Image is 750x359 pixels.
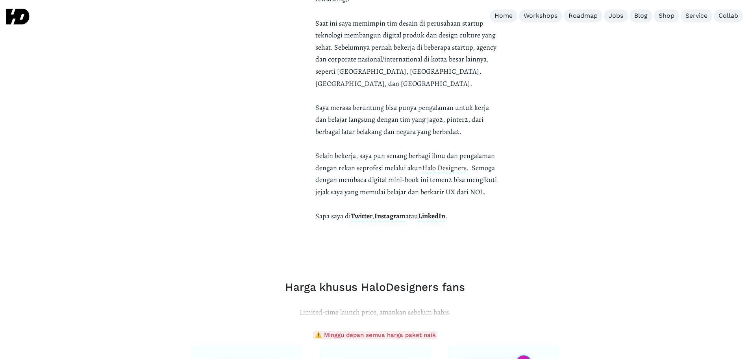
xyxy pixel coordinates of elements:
[564,9,602,22] a: Roadmap
[490,9,517,22] a: Home
[519,9,562,22] a: Workshops
[374,211,406,221] a: Instagram
[569,12,598,20] div: Roadmap
[418,211,445,221] strong: LinkedIn
[719,12,738,20] div: Collab
[630,9,652,22] a: Blog
[372,211,374,221] strong: ,
[351,211,372,221] a: Twitter
[604,9,628,22] a: Jobs
[659,12,674,20] div: Shop
[422,163,467,173] a: Halo Designers
[634,12,648,20] div: Blog
[315,163,497,221] strong: . Semoga dengan membaca digital mini-book ini temen2 bisa mengikuti jejak saya yang memulai belaj...
[685,12,707,20] div: Service
[494,12,513,20] div: Home
[714,9,743,22] a: Collab
[190,281,560,294] h2: Harga khusus HaloDesigners fans
[190,306,560,318] p: Limited-time launch price, amankan sebelum habis.
[654,9,679,22] a: Shop
[681,9,712,22] a: Service
[351,211,372,221] strong: Twitter
[445,211,447,221] strong: .
[524,12,557,20] div: Workshops
[609,12,623,20] div: Jobs
[406,211,418,221] strong: atau
[418,211,445,221] a: LinkedIn
[313,331,437,339] span: ⚠️ Minggu depan semua harga paket naik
